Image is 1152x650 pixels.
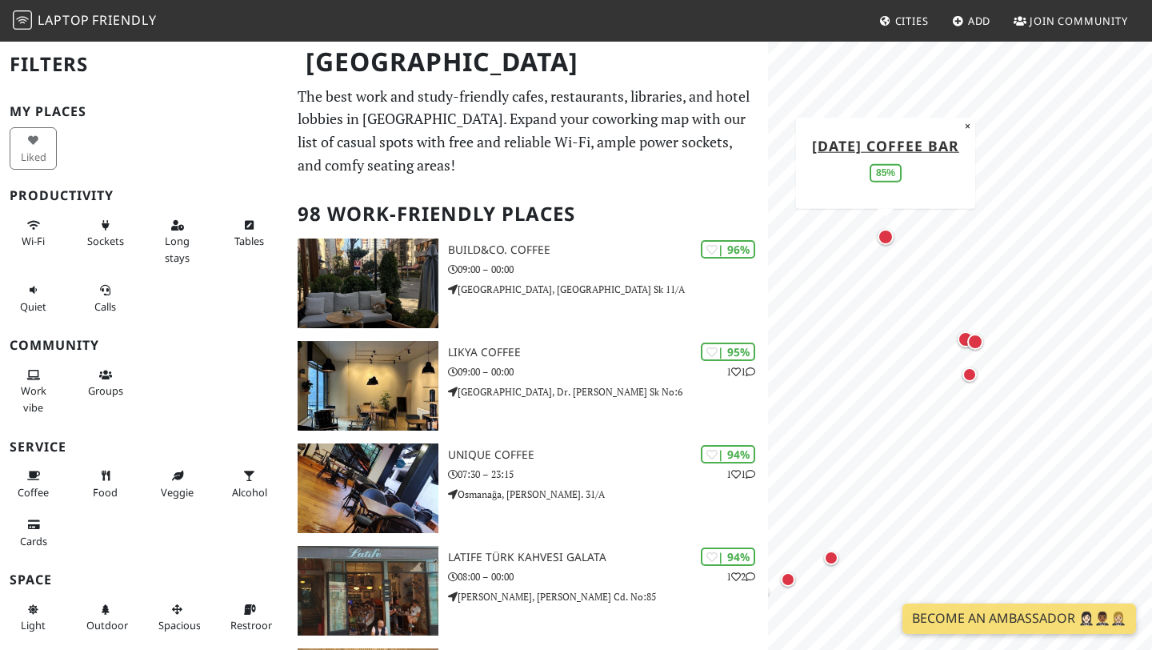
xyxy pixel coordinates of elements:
button: Long stays [154,212,201,271]
div: | 96% [701,240,755,259]
span: Friendly [92,11,156,29]
span: Alcohol [232,485,267,500]
span: Credit cards [20,534,47,548]
span: Video/audio calls [94,299,116,314]
img: Unique Coffee [298,443,438,533]
button: Sockets [82,212,129,255]
button: Light [10,596,57,639]
button: Quiet [10,277,57,319]
button: Cards [10,512,57,554]
p: Osmanağa, [PERSON_NAME]. 31/A [448,487,768,502]
button: Work vibe [10,362,57,420]
div: Map marker [821,548,842,568]
button: Alcohol [226,463,273,505]
h1: [GEOGRAPHIC_DATA] [293,40,765,84]
h3: My Places [10,104,278,119]
p: The best work and study-friendly cafes, restaurants, libraries, and hotel lobbies in [GEOGRAPHIC_... [298,85,758,177]
p: 09:00 – 00:00 [448,262,768,277]
h3: Service [10,439,278,455]
h3: Unique Coffee [448,448,768,462]
span: Laptop [38,11,90,29]
p: 1 1 [726,467,755,482]
p: 08:00 – 00:00 [448,569,768,584]
div: | 95% [701,343,755,361]
h3: Build&Co. Coffee [448,243,768,257]
img: Build&Co. Coffee [298,239,438,328]
button: Outdoor [82,596,129,639]
span: Cities [895,14,929,28]
div: Map marker [954,328,977,351]
h3: Community [10,338,278,353]
a: Unique Coffee | 94% 11 Unique Coffee 07:30 – 23:15 Osmanağa, [PERSON_NAME]. 31/A [288,443,768,533]
a: Build&Co. Coffee | 96% Build&Co. Coffee 09:00 – 00:00 [GEOGRAPHIC_DATA], [GEOGRAPHIC_DATA] Sk 11/A [288,239,768,328]
a: LaptopFriendly LaptopFriendly [13,7,157,35]
h3: Space [10,572,278,588]
img: LaptopFriendly [13,10,32,30]
a: Add [946,6,998,35]
a: Join Community [1007,6,1134,35]
button: Veggie [154,463,201,505]
span: People working [21,383,46,414]
span: Group tables [88,383,123,398]
div: | 94% [701,548,755,566]
h2: 98 Work-Friendly Places [298,190,758,239]
p: [PERSON_NAME], [PERSON_NAME] Cd. No:85 [448,589,768,604]
span: Work-friendly tables [234,234,264,248]
h3: Latife Türk Kahvesi Galata [448,551,768,564]
button: Coffee [10,463,57,505]
p: 09:00 – 00:00 [448,364,768,379]
span: Add [968,14,991,28]
button: Spacious [154,596,201,639]
h2: Filters [10,40,278,89]
button: Close popup [960,117,975,134]
img: Latife Türk Kahvesi Galata [298,546,438,636]
div: Map marker [964,331,986,353]
span: Natural light [21,618,46,632]
button: Calls [82,277,129,319]
span: Restroom [230,618,278,632]
span: Food [93,485,118,500]
h3: Productivity [10,188,278,203]
button: Tables [226,212,273,255]
button: Food [82,463,129,505]
span: Spacious [158,618,201,632]
div: Map marker [874,226,897,248]
div: | 94% [701,445,755,463]
p: 1 2 [726,569,755,584]
span: Stable Wi-Fi [22,234,45,248]
p: 1 1 [726,364,755,379]
div: 85% [870,163,902,182]
a: Likya Coffee | 95% 11 Likya Coffee 09:00 – 00:00 [GEOGRAPHIC_DATA], Dr. [PERSON_NAME] Sk No:6 [288,341,768,431]
a: Become an Ambassador 🤵🏻‍♀️🤵🏾‍♂️🤵🏼‍♀️ [902,604,1136,634]
span: Long stays [165,234,190,264]
div: Map marker [778,569,798,590]
div: Map marker [959,364,980,385]
button: Groups [82,362,129,404]
span: Power sockets [87,234,124,248]
span: Join Community [1030,14,1128,28]
img: Likya Coffee [298,341,438,431]
p: [GEOGRAPHIC_DATA], Dr. [PERSON_NAME] Sk No:6 [448,384,768,399]
p: [GEOGRAPHIC_DATA], [GEOGRAPHIC_DATA] Sk 11/A [448,282,768,297]
button: Restroom [226,596,273,639]
h3: Likya Coffee [448,346,768,359]
span: Veggie [161,485,194,500]
a: Cities [873,6,935,35]
p: 07:30 – 23:15 [448,467,768,482]
span: Coffee [18,485,49,500]
button: Wi-Fi [10,212,57,255]
span: Quiet [20,299,46,314]
a: Latife Türk Kahvesi Galata | 94% 12 Latife Türk Kahvesi Galata 08:00 – 00:00 [PERSON_NAME], [PERS... [288,546,768,636]
a: [DATE] Coffee Bar [812,135,959,154]
span: Outdoor area [86,618,128,632]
